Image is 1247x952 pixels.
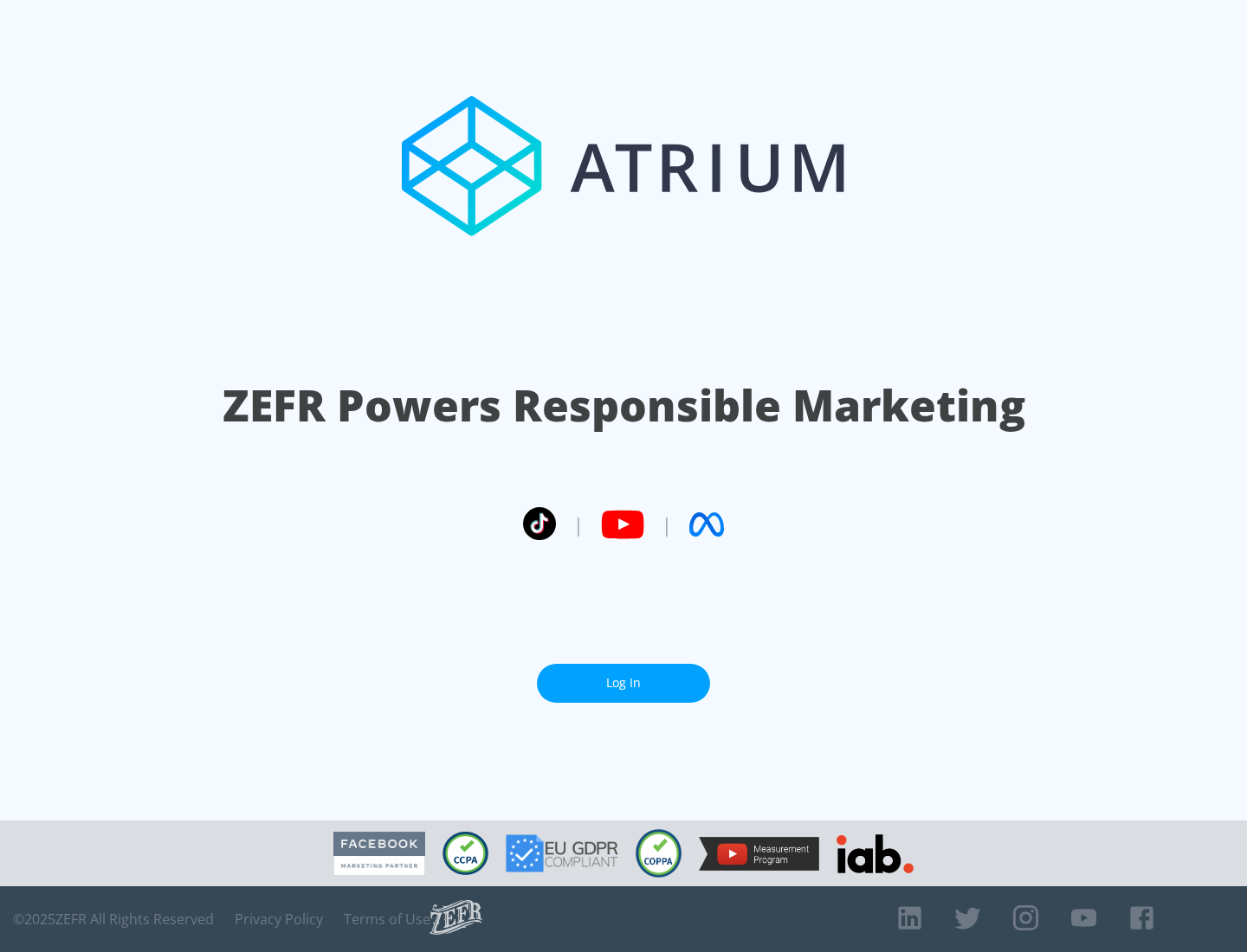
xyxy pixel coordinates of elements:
h1: ZEFR Powers Responsible Marketing [223,376,1025,435]
span: | [573,511,584,537]
a: Terms of Use [344,910,430,928]
a: Log In [537,664,710,703]
span: | [662,511,672,537]
img: Facebook Marketing Partner [333,832,425,876]
img: GDPR Compliant [506,834,618,872]
img: IAB [837,834,914,873]
img: YouTube Measurement Program [699,837,819,871]
img: CCPA Compliant [443,832,488,875]
span: © 2025 ZEFR All Rights Reserved [13,910,214,928]
img: COPPA Compliant [636,829,682,878]
a: Privacy Policy [235,910,323,928]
